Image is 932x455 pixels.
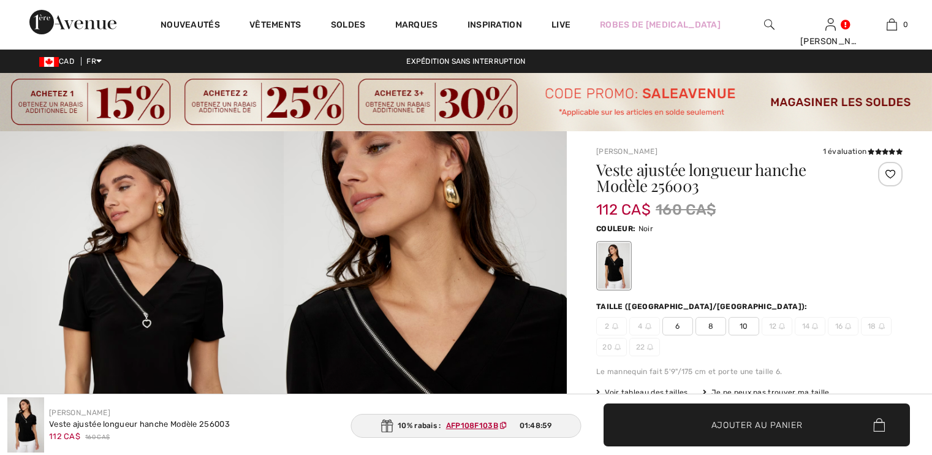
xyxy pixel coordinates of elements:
[29,10,116,34] img: 1ère Avenue
[596,366,903,377] div: Le mannequin fait 5'9"/175 cm et porte une taille 6.
[903,19,908,30] span: 0
[600,18,721,31] a: Robes de [MEDICAL_DATA]
[49,418,230,430] div: Veste ajustée longueur hanche Modèle 256003
[828,317,858,335] span: 16
[854,363,920,394] iframe: Ouvre un widget dans lequel vous pouvez trouver plus d’informations
[161,20,220,32] a: Nouveautés
[446,421,498,430] ins: AFP108F103B
[887,17,897,32] img: Mon panier
[795,317,825,335] span: 14
[39,57,59,67] img: Canadian Dollar
[331,20,366,32] a: Soldes
[596,317,627,335] span: 2
[551,18,570,31] a: Live
[861,317,892,335] span: 18
[711,418,803,431] span: Ajouter au panier
[598,243,630,289] div: Noir
[862,17,922,32] a: 0
[695,317,726,335] span: 8
[612,323,618,329] img: ring-m.svg
[656,199,716,221] span: 160 CA$
[49,408,110,417] a: [PERSON_NAME]
[825,17,836,32] img: Mes infos
[662,317,693,335] span: 6
[596,147,657,156] a: [PERSON_NAME]
[85,433,110,442] span: 160 CA$
[596,162,852,194] h1: Veste ajustée longueur hanche Modèle 256003
[825,18,836,30] a: Se connecter
[395,20,438,32] a: Marques
[645,323,651,329] img: ring-m.svg
[604,403,910,446] button: Ajouter au panier
[764,17,775,32] img: recherche
[647,344,653,350] img: ring-m.svg
[49,432,80,441] span: 112 CA$
[823,146,903,157] div: 1 évaluation
[873,418,885,432] img: Bag.svg
[596,301,810,312] div: Taille ([GEOGRAPHIC_DATA]/[GEOGRAPHIC_DATA]):
[879,323,885,329] img: ring-m.svg
[629,338,660,356] span: 22
[596,189,651,218] span: 112 CA$
[762,317,792,335] span: 12
[596,387,688,398] span: Voir tableau des tailles
[812,323,818,329] img: ring-m.svg
[729,317,759,335] span: 10
[86,57,102,66] span: FR
[249,20,301,32] a: Vêtements
[615,344,621,350] img: ring-m.svg
[845,323,851,329] img: ring-m.svg
[779,323,785,329] img: ring-m.svg
[629,317,660,335] span: 4
[638,224,653,233] span: Noir
[520,420,551,431] span: 01:48:59
[596,224,635,233] span: Couleur:
[800,35,860,48] div: [PERSON_NAME]
[7,397,44,453] img: Veste Ajust&eacute;e Longueur Hanche mod&egrave;le 256003
[596,338,627,356] span: 20
[703,387,830,398] div: Je ne peux pas trouver ma taille
[381,419,393,432] img: Gift.svg
[39,57,79,66] span: CAD
[468,20,522,32] span: Inspiration
[350,414,582,438] div: 10% rabais :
